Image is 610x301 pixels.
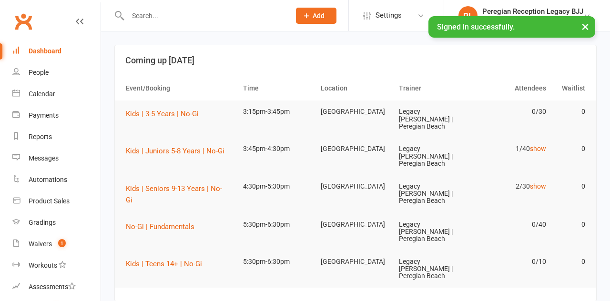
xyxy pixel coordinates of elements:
[126,108,205,120] button: Kids | 3-5 Years | No-Gi
[472,100,550,123] td: 0/30
[126,145,231,157] button: Kids | Juniors 5-8 Years | No-Gi
[126,183,234,206] button: Kids | Seniors 9-13 Years | No-Gi
[472,76,550,100] th: Attendees
[29,90,55,98] div: Calendar
[29,176,67,183] div: Automations
[12,83,101,105] a: Calendar
[29,154,59,162] div: Messages
[472,175,550,198] td: 2/30
[482,16,583,24] div: Legacy [PERSON_NAME]
[29,69,49,76] div: People
[12,212,101,233] a: Gradings
[550,175,590,198] td: 0
[316,213,395,236] td: [GEOGRAPHIC_DATA]
[472,251,550,273] td: 0/10
[126,258,209,270] button: Kids | Teens 14+ | No-Gi
[12,191,101,212] a: Product Sales
[530,182,546,190] a: show
[29,261,57,269] div: Workouts
[239,251,317,273] td: 5:30pm-6:30pm
[12,255,101,276] a: Workouts
[126,221,201,232] button: No-Gi | Fundamentals
[577,16,594,37] button: ×
[126,184,222,204] span: Kids | Seniors 9-13 Years | No-Gi
[122,76,239,100] th: Event/Booking
[12,105,101,126] a: Payments
[126,147,224,155] span: Kids | Juniors 5-8 Years | No-Gi
[239,213,317,236] td: 5:30pm-6:30pm
[395,138,473,175] td: Legacy [PERSON_NAME] | Peregian Beach
[12,148,101,169] a: Messages
[395,175,473,212] td: Legacy [PERSON_NAME] | Peregian Beach
[550,76,590,100] th: Waitlist
[29,283,76,291] div: Assessments
[458,6,478,25] div: PL
[313,12,325,20] span: Add
[126,110,199,118] span: Kids | 3-5 Years | No-Gi
[316,251,395,273] td: [GEOGRAPHIC_DATA]
[296,8,336,24] button: Add
[239,138,317,160] td: 3:45pm-4:30pm
[395,100,473,138] td: Legacy [PERSON_NAME] | Peregian Beach
[482,7,583,16] div: Peregian Reception Legacy BJJ
[11,10,35,33] a: Clubworx
[12,62,101,83] a: People
[316,138,395,160] td: [GEOGRAPHIC_DATA]
[550,251,590,273] td: 0
[126,222,194,231] span: No-Gi | Fundamentals
[239,175,317,198] td: 4:30pm-5:30pm
[550,138,590,160] td: 0
[12,40,101,62] a: Dashboard
[12,233,101,255] a: Waivers 1
[395,251,473,288] td: Legacy [PERSON_NAME] | Peregian Beach
[239,100,317,123] td: 3:15pm-3:45pm
[12,169,101,191] a: Automations
[316,100,395,123] td: [GEOGRAPHIC_DATA]
[550,213,590,236] td: 0
[12,126,101,148] a: Reports
[437,22,515,31] span: Signed in successfully.
[126,260,202,268] span: Kids | Teens 14+ | No-Gi
[316,76,395,100] th: Location
[29,197,70,205] div: Product Sales
[530,145,546,152] a: show
[395,213,473,251] td: Legacy [PERSON_NAME] | Peregian Beach
[472,138,550,160] td: 1/40
[376,5,402,26] span: Settings
[125,9,284,22] input: Search...
[550,100,590,123] td: 0
[29,133,52,140] div: Reports
[29,219,56,226] div: Gradings
[239,76,317,100] th: Time
[395,76,473,100] th: Trainer
[125,56,586,65] h3: Coming up [DATE]
[316,175,395,198] td: [GEOGRAPHIC_DATA]
[29,240,52,248] div: Waivers
[12,276,101,298] a: Assessments
[58,239,66,247] span: 1
[29,111,59,119] div: Payments
[29,47,61,55] div: Dashboard
[472,213,550,236] td: 0/40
